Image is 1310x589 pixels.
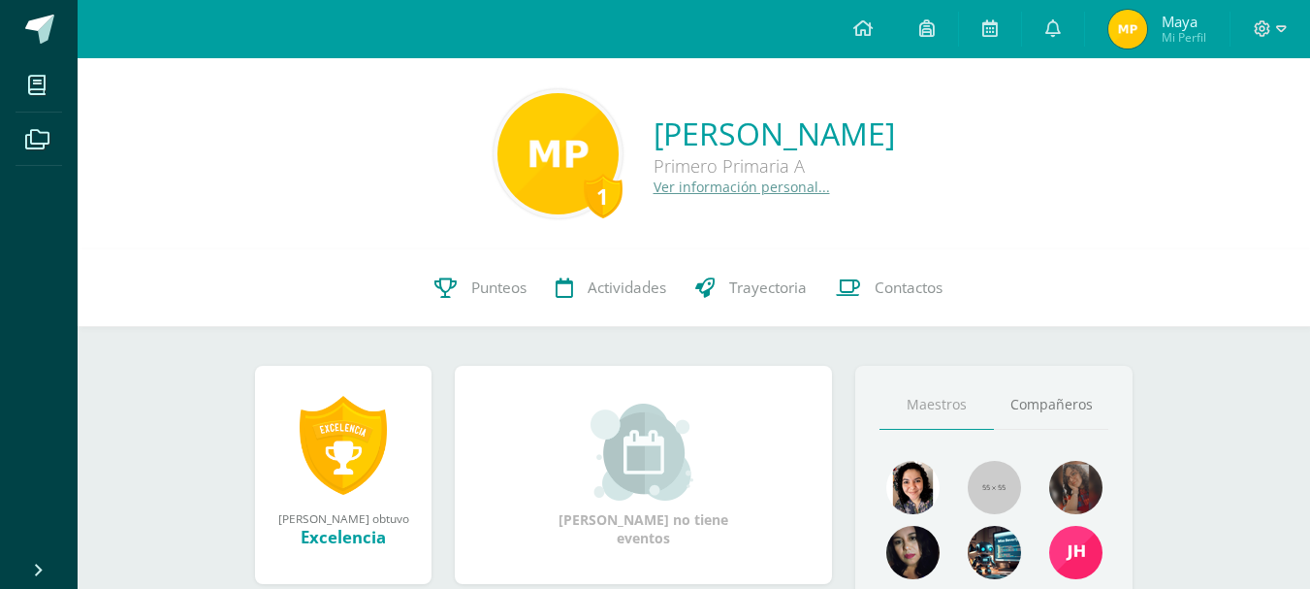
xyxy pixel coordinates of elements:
[591,404,696,501] img: event_small.png
[654,113,895,154] a: [PERSON_NAME]
[875,278,943,298] span: Contactos
[547,404,741,547] div: [PERSON_NAME] no tiene eventos
[541,249,681,327] a: Actividades
[274,510,412,526] div: [PERSON_NAME] obtuvo
[968,461,1021,514] img: 55x55
[886,526,940,579] img: ef6349cd9309fb31c1afbf38cf026886.png
[1049,461,1102,514] img: 37fe3ee38833a6adb74bf76fd42a3bf6.png
[729,278,807,298] span: Trayectoria
[471,278,527,298] span: Punteos
[654,178,830,196] a: Ver información personal...
[1162,12,1206,31] span: Maya
[968,526,1021,579] img: 855e41caca19997153bb2d8696b63df4.png
[654,154,895,178] div: Primero Primaria A
[886,461,940,514] img: e9c8ee63d948accc6783747252b4c3df.png
[879,380,994,430] a: Maestros
[994,380,1108,430] a: Compañeros
[821,249,957,327] a: Contactos
[420,249,541,327] a: Punteos
[497,93,619,214] img: f21d28b18b7fede1605a83793ad1d5cb.png
[1108,10,1147,49] img: 44b7386e2150bafe6f75c9566b169429.png
[1049,526,1102,579] img: 7a79e2e5ae3e7e389eec154206c44f77.png
[588,278,666,298] span: Actividades
[274,526,412,548] div: Excelencia
[681,249,821,327] a: Trayectoria
[1162,29,1206,46] span: Mi Perfil
[584,174,623,218] div: 1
